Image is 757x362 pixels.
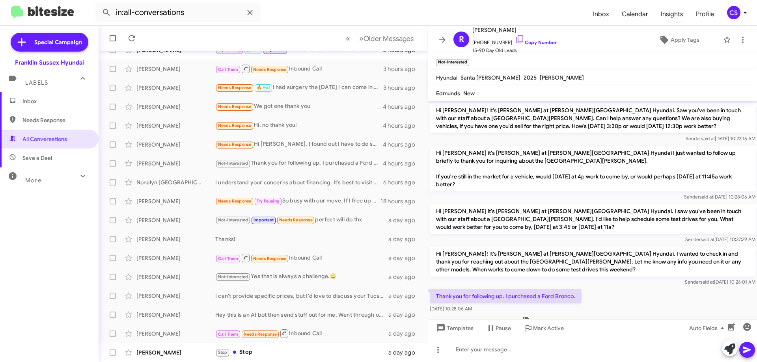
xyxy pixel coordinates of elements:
a: Special Campaign [11,33,88,52]
div: I had surgery the [DATE] I can come in soon!! [215,83,383,92]
div: 4 hours ago [383,141,421,149]
div: [PERSON_NAME] [136,330,215,338]
button: Pause [480,321,517,335]
div: 4 hours ago [383,103,421,111]
span: Needs Response [22,116,89,124]
span: Labels [25,79,48,86]
div: a day ago [388,349,421,356]
span: Tagged as 'Not-Interested' on [DATE] 10:28:08 AM [519,316,666,327]
span: Sender [DATE] 10:28:06 AM [684,194,755,200]
div: Inbound Call [215,64,383,74]
div: a day ago [388,330,421,338]
a: Inbox [587,3,615,26]
span: Needs Response [218,104,252,109]
button: Next [354,30,418,46]
input: Search [95,3,261,22]
div: a day ago [388,216,421,224]
div: I can't provide specific prices, but I'd love to discuss your Tucson further. Let's set up an app... [215,292,388,300]
span: 2025 [524,74,537,81]
div: [PERSON_NAME] [136,235,215,243]
span: » [359,33,364,43]
span: Call Them [218,332,239,337]
div: Hi, no thank you! [215,121,383,130]
div: [PERSON_NAME] [136,349,215,356]
button: Mark Active [517,321,570,335]
div: a day ago [388,254,421,262]
div: [PERSON_NAME] [136,141,215,149]
span: Needs Response [218,199,252,204]
span: Edmunds [436,90,460,97]
span: Call Them [218,256,239,261]
div: Hey this is an AI bot then send stuff out for me. Went through our whole inventory we got nothing... [215,311,388,319]
div: Hi [PERSON_NAME]. I found out I have to do some major repairs on my house so I'm going to hold of... [215,140,383,149]
button: Auto Fields [683,321,733,335]
div: 4 hours ago [383,122,421,130]
div: [PERSON_NAME] [136,160,215,167]
div: [PERSON_NAME] [136,216,215,224]
span: Sender [DATE] 10:37:29 AM [685,236,755,242]
div: 18 hours ago [380,197,421,205]
span: Not-Interested [218,161,248,166]
span: Sender [DATE] 10:26:01 AM [685,279,755,285]
span: Special Campaign [34,38,82,46]
span: Needs Response [279,217,313,223]
nav: Page navigation example [341,30,418,46]
small: Not-Interested [436,59,469,66]
span: said at [701,236,714,242]
div: [PERSON_NAME] [136,273,215,281]
div: Stop [215,348,388,357]
div: perfect will do thx [215,215,388,225]
div: [PERSON_NAME] [136,65,215,73]
div: Thanks! [215,235,388,243]
div: Inbound Call [215,329,388,338]
p: Thank you for following up. I purchased a Ford Bronco. [430,289,582,303]
div: [PERSON_NAME] [136,122,215,130]
div: a day ago [388,235,421,243]
span: Stop [218,350,227,355]
div: [PERSON_NAME] [136,84,215,92]
div: 6 hours ago [383,178,421,186]
span: Apply Tags [671,33,699,47]
button: Previous [341,30,355,46]
div: Thank you for following up. I purchased a Ford Bronco. [215,159,383,168]
span: New [463,90,475,97]
span: Not-Interested [218,217,248,223]
span: [PERSON_NAME] [472,25,557,35]
span: Try Pausing [257,199,280,204]
div: 4 hours ago [383,160,421,167]
span: Important [254,217,274,223]
p: Hi [PERSON_NAME] it's [PERSON_NAME] at [PERSON_NAME][GEOGRAPHIC_DATA] Hyundai. I saw you've been ... [430,204,755,234]
div: So busy with our move. If I free up 1/2 day, I'll check back. Thanks [215,197,380,206]
div: a day ago [388,273,421,281]
span: Needs Response [218,123,252,128]
div: Yes that is always a challenge.😀 [215,272,388,281]
div: Nonalyn [GEOGRAPHIC_DATA] [136,178,215,186]
span: Santa [PERSON_NAME] [461,74,520,81]
span: Mark Active [533,321,564,335]
span: More [25,177,41,184]
div: [PERSON_NAME] [136,292,215,300]
a: Profile [690,3,720,26]
span: Needs Response [218,142,252,147]
span: « [346,33,350,43]
span: R [459,33,464,46]
span: Needs Response [244,332,277,337]
span: Older Messages [364,34,414,43]
span: Save a Deal [22,154,52,162]
span: 🔥 Hot [257,85,270,90]
a: Calendar [615,3,654,26]
span: Pause [496,321,511,335]
span: All Conversations [22,135,67,143]
span: Call Them [218,67,239,72]
p: Hi [PERSON_NAME]! It's [PERSON_NAME] at [PERSON_NAME][GEOGRAPHIC_DATA] Hyundai. I wanted to check... [430,247,755,277]
span: said at [701,136,715,141]
span: 15-90 Day Old Leads [472,46,557,54]
span: Insights [654,3,690,26]
span: Needs Response [218,85,252,90]
span: Hyundai [436,74,457,81]
span: Auto Fields [689,321,727,335]
span: [PERSON_NAME] [540,74,584,81]
div: [PERSON_NAME] [136,103,215,111]
button: CS [720,6,748,19]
